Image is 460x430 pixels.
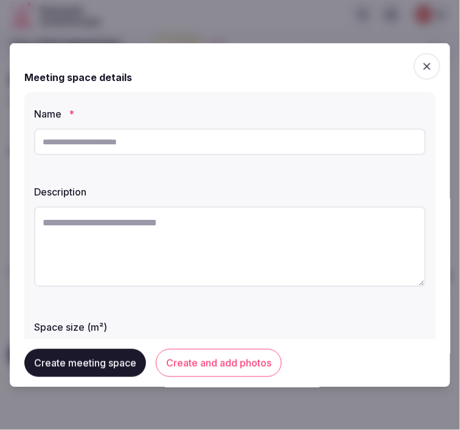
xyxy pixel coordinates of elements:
label: Space size (m²) [34,322,426,332]
label: Name [34,109,426,119]
label: Description [34,187,426,197]
button: Create and add photos [156,349,282,377]
button: Create meeting space [24,349,146,377]
h2: Meeting space details [24,70,132,85]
